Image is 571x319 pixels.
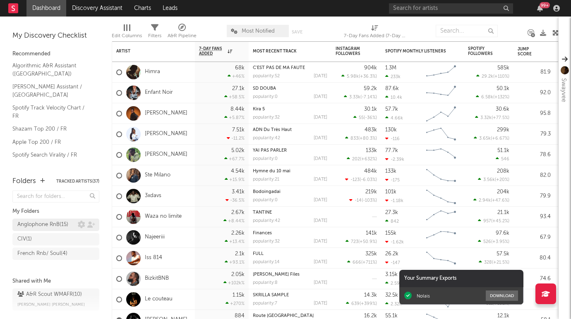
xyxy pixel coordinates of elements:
div: Hymne du 10 mai [253,169,327,174]
a: Himra [145,69,160,76]
div: 2.05k [231,272,245,277]
div: 483k [365,127,377,133]
svg: Chart title [422,124,460,145]
div: 30.1k [364,107,377,112]
div: ( ) [345,177,377,182]
div: popularity: 42 [253,136,280,140]
a: Algorithmic A&R Assistant ([GEOGRAPHIC_DATA]) [12,61,91,78]
a: Ste Milano [145,172,170,179]
div: 101k [385,189,396,195]
div: 133k [385,169,396,174]
div: -11.2 % [227,136,245,141]
div: popularity: 14 [253,260,280,264]
div: ( ) [346,301,377,306]
div: Epstein Files [253,272,327,277]
a: Finances [253,231,272,236]
div: 74.6 [518,274,551,284]
div: +102k % [223,280,245,286]
div: -1.18k [385,198,403,203]
span: +77.5 % [493,116,508,120]
svg: Chart title [422,62,460,83]
div: [DATE] [314,177,327,182]
div: Artist [116,49,178,54]
div: 233k [385,74,401,79]
span: 29.2k [482,74,493,79]
div: popularity: 0 [253,198,278,202]
div: Edit Columns [112,21,142,45]
span: 526 [483,240,491,244]
div: 92.0 [518,88,551,98]
a: Spotify Track Velocity Chart / FR [12,103,91,120]
a: SD DOUBA [253,86,276,91]
div: popularity: 32 [253,239,280,244]
a: YAI PAS PARLER [253,148,287,153]
div: -175 [385,177,400,183]
input: Search... [436,25,498,37]
svg: Chart title [422,186,460,207]
div: Your Summary Exports [399,270,523,287]
div: 884 [235,313,245,319]
span: +6.67 % [492,136,508,141]
span: 2.94k [479,198,491,203]
span: 3.32k [480,116,492,120]
a: Spotify Search Virality / FR [12,150,91,159]
div: 4.66k [385,115,403,121]
a: Najeeriii [145,234,165,241]
a: [PERSON_NAME] [145,131,187,138]
button: Save [292,30,302,34]
div: popularity: 8 [253,281,278,285]
div: -147 [385,260,400,265]
div: popularity: 42 [253,219,280,223]
span: 833 [350,136,358,141]
span: 202 [352,157,360,162]
a: Shazam Top 200 / FR [12,124,91,133]
svg: Chart title [422,145,460,165]
div: +270 % [226,301,245,306]
svg: Chart title [422,227,460,248]
div: Spotify Monthly Listeners [385,49,447,54]
div: 87.6k [385,86,399,91]
div: 130k [385,127,397,133]
span: [PERSON_NAME] [PERSON_NAME] [17,300,85,309]
div: Instagram Followers [336,46,365,56]
span: Most Notified [242,29,275,34]
div: 51.1k [497,148,509,153]
div: 83.3 [518,295,551,305]
div: 3.15k [385,272,398,277]
div: 79.3 [518,129,551,139]
div: 585k [497,65,509,71]
div: ( ) [475,115,509,120]
a: BizkitBNB [145,275,169,282]
svg: Chart title [422,207,460,227]
span: -123 [350,178,360,182]
div: [DATE] [314,74,327,79]
span: +399 % [361,302,376,306]
div: 3.41k [232,189,245,195]
span: 639 [351,302,360,306]
span: +45.2 % [492,219,508,224]
div: [DATE] [314,198,327,202]
input: Search for folders... [12,190,99,202]
div: 325k [365,251,377,257]
a: [PERSON_NAME] Assistant / [GEOGRAPHIC_DATA] [12,82,91,99]
div: [DATE] [314,239,327,244]
div: 30.6k [496,107,509,112]
div: [DATE] [314,260,327,264]
div: Spotify Followers [468,46,497,56]
span: 666 [353,260,361,265]
div: ( ) [345,136,377,141]
span: -6.03 % [361,178,376,182]
div: 299k [497,127,509,133]
div: -2.39k [385,157,404,162]
a: Apple Top 200 / FR [12,138,91,147]
a: Enfant Noir [145,89,173,96]
a: ADN Du Très Haut [253,128,292,132]
span: +36.3 % [360,74,376,79]
button: Tracked Artists(37) [56,179,99,183]
div: ( ) [478,218,509,224]
div: ( ) [474,136,509,141]
span: 957 [483,219,491,224]
span: 6.58k [481,95,493,100]
div: 95.8 [518,109,551,119]
a: Kira 5 [253,107,265,112]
